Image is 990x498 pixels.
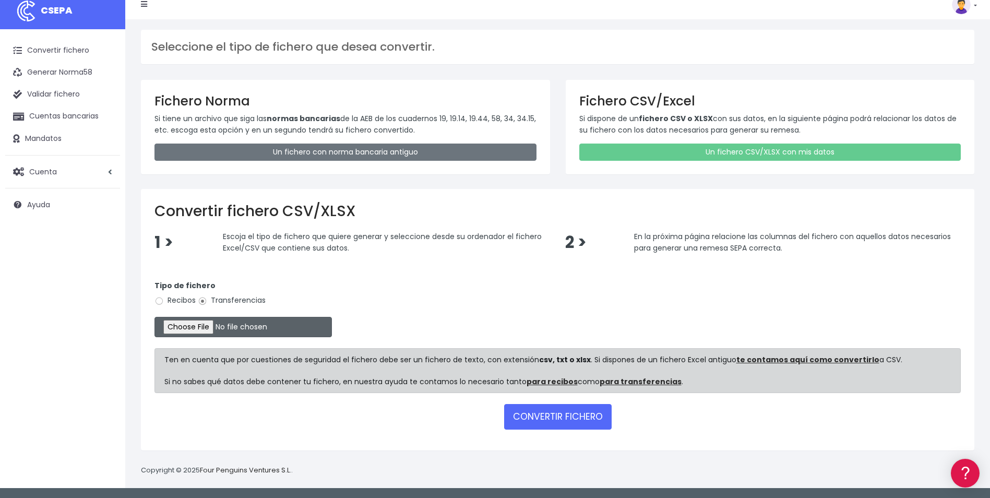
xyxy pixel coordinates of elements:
a: Videotutoriales [10,164,198,181]
div: Ten en cuenta que por cuestiones de seguridad el fichero debe ser un fichero de texto, con extens... [154,348,961,393]
a: Perfiles de empresas [10,181,198,197]
span: Cuenta [29,166,57,176]
label: Recibos [154,295,196,306]
label: Transferencias [198,295,266,306]
span: 2 > [565,231,587,254]
div: Información general [10,73,198,82]
a: POWERED BY ENCHANT [144,301,201,311]
strong: Tipo de fichero [154,280,216,291]
div: Convertir ficheros [10,115,198,125]
a: Información general [10,89,198,105]
a: Four Penguins Ventures S.L. [200,465,291,475]
h3: Fichero Norma [154,93,536,109]
h2: Convertir fichero CSV/XLSX [154,203,961,220]
strong: normas bancarias [267,113,340,124]
a: Cuenta [5,161,120,183]
a: Un fichero CSV/XLSX con mis datos [579,144,961,161]
strong: fichero CSV o XLSX [639,113,713,124]
span: Ayuda [27,199,50,210]
a: General [10,224,198,240]
h3: Fichero CSV/Excel [579,93,961,109]
a: para recibos [527,376,578,387]
strong: csv, txt o xlsx [539,354,591,365]
button: Contáctanos [10,279,198,298]
a: Un fichero con norma bancaria antiguo [154,144,536,161]
a: Formatos [10,132,198,148]
p: Copyright © 2025 . [141,465,293,476]
a: Mandatos [5,128,120,150]
span: En la próxima página relacione las columnas del fichero con aquellos datos necesarios para genera... [634,231,951,253]
a: API [10,267,198,283]
div: Programadores [10,251,198,260]
a: para transferencias [600,376,682,387]
a: te contamos aquí como convertirlo [736,354,879,365]
a: Convertir fichero [5,40,120,62]
button: CONVERTIR FICHERO [504,404,612,429]
a: Validar fichero [5,84,120,105]
span: Escoja el tipo de fichero que quiere generar y seleccione desde su ordenador el fichero Excel/CSV... [223,231,542,253]
div: Facturación [10,207,198,217]
p: Si tiene un archivo que siga las de la AEB de los cuadernos 19, 19.14, 19.44, 58, 34, 34.15, etc.... [154,113,536,136]
a: Generar Norma58 [5,62,120,84]
a: Problemas habituales [10,148,198,164]
span: 1 > [154,231,173,254]
a: Cuentas bancarias [5,105,120,127]
a: Ayuda [5,194,120,216]
h3: Seleccione el tipo de fichero que desea convertir. [151,40,964,54]
span: CSEPA [41,4,73,17]
p: Si dispone de un con sus datos, en la siguiente página podrá relacionar los datos de su fichero c... [579,113,961,136]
